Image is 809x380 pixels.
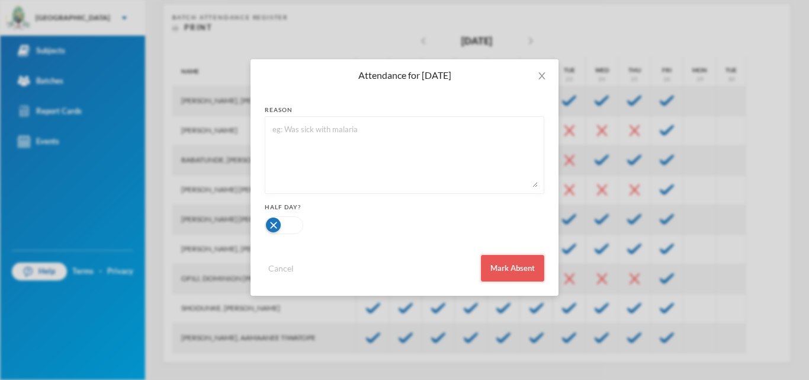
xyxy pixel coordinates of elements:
[265,106,544,114] div: reason
[265,69,544,82] div: Attendance for [DATE]
[481,255,544,282] button: Mark Absent
[525,59,558,92] button: Close
[265,203,544,212] div: Half Day?
[537,71,547,81] i: icon: close
[265,261,297,275] button: Cancel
